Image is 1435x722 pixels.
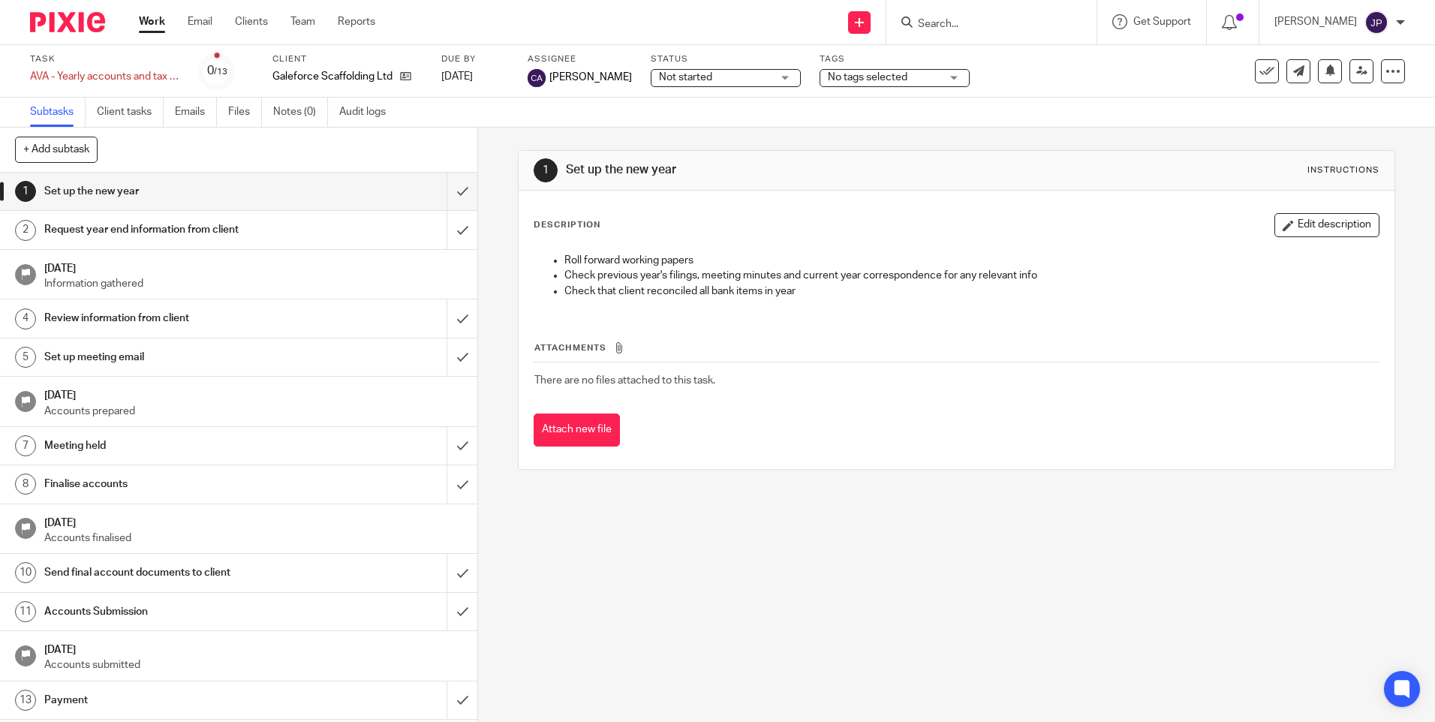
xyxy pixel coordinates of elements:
h1: [DATE] [44,512,463,531]
span: There are no files attached to this task. [534,375,715,386]
h1: Review information from client [44,307,302,329]
label: Assignee [528,53,632,65]
span: Not started [659,72,712,83]
p: Accounts submitted [44,657,463,672]
span: [PERSON_NAME] [549,70,632,85]
p: [PERSON_NAME] [1274,14,1357,29]
div: 1 [15,181,36,202]
div: AVA - Yearly accounts and tax return [30,69,180,84]
button: + Add subtask [15,137,98,162]
div: 7 [15,435,36,456]
p: Galeforce Scaffolding Ltd [272,69,393,84]
a: Audit logs [339,98,397,127]
a: Subtasks [30,98,86,127]
a: Notes (0) [273,98,328,127]
button: Edit description [1274,213,1379,237]
h1: [DATE] [44,639,463,657]
h1: [DATE] [44,257,463,276]
span: [DATE] [441,71,473,82]
span: Attachments [534,344,606,352]
h1: Set up the new year [44,180,302,203]
img: svg%3E [1364,11,1388,35]
p: Information gathered [44,276,463,291]
p: Accounts prepared [44,404,463,419]
a: Emails [175,98,217,127]
img: Pixie [30,12,105,32]
label: Task [30,53,180,65]
a: Email [188,14,212,29]
h1: [DATE] [44,384,463,403]
span: No tags selected [828,72,907,83]
input: Search [916,18,1051,32]
h1: Meeting held [44,435,302,457]
div: 4 [15,308,36,329]
div: 0 [207,62,227,80]
button: Attach new file [534,414,620,447]
p: Roll forward working papers [564,253,1378,268]
p: Check that client reconciled all bank items in year [564,284,1378,299]
div: 11 [15,601,36,622]
p: Check previous year's filings, meeting minutes and current year correspondence for any relevant info [564,268,1378,283]
div: 5 [15,347,36,368]
a: Work [139,14,165,29]
a: Team [290,14,315,29]
small: /13 [214,68,227,76]
h1: Payment [44,689,302,711]
h1: Accounts Submission [44,600,302,623]
p: Description [534,219,600,231]
p: Accounts finalised [44,531,463,546]
div: Instructions [1307,164,1379,176]
label: Tags [820,53,970,65]
img: svg%3E [528,69,546,87]
h1: Request year end information from client [44,218,302,241]
span: Get Support [1133,17,1191,27]
h1: Set up the new year [566,162,988,178]
h1: Set up meeting email [44,346,302,369]
label: Status [651,53,801,65]
div: 1 [534,158,558,182]
a: Files [228,98,262,127]
div: 8 [15,474,36,495]
a: Client tasks [97,98,164,127]
div: 13 [15,690,36,711]
a: Clients [235,14,268,29]
label: Due by [441,53,509,65]
label: Client [272,53,423,65]
h1: Send final account documents to client [44,561,302,584]
h1: Finalise accounts [44,473,302,495]
div: 2 [15,220,36,241]
div: 10 [15,562,36,583]
a: Reports [338,14,375,29]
